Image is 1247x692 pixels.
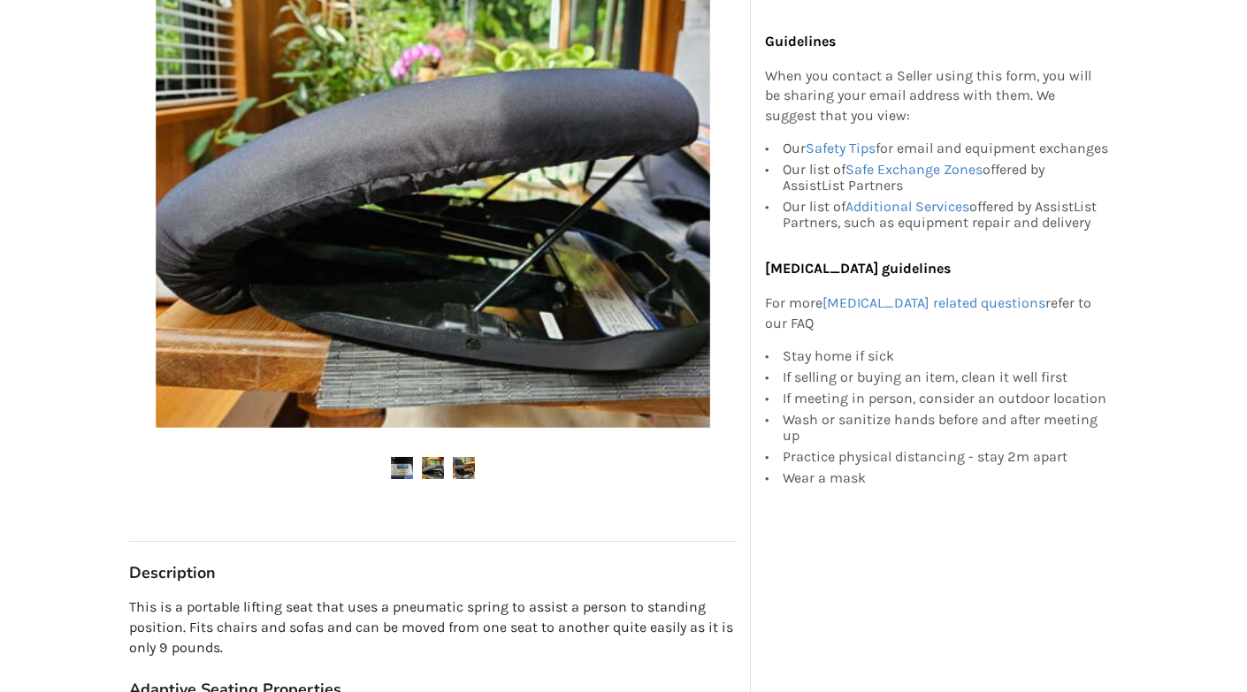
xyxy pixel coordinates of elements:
p: For more refer to our FAQ [765,293,1110,334]
div: Our for email and equipment exchanges [783,141,1110,159]
div: Our list of offered by AssistList Partners [783,159,1110,196]
img: uplift seat assist cushion-adaptive seating-pediatric equipment-north vancouver-assistlist-listing [422,457,444,479]
h3: Description [129,563,737,583]
img: uplift seat assist cushion-adaptive seating-pediatric equipment-north vancouver-assistlist-listing [453,457,475,479]
div: If meeting in person, consider an outdoor location [783,388,1110,409]
div: Stay home if sick [783,348,1110,367]
div: Wear a mask [783,468,1110,486]
b: [MEDICAL_DATA] guidelines [765,260,951,277]
div: Wash or sanitize hands before and after meeting up [783,409,1110,446]
img: uplift seat assist cushion-adaptive seating-pediatric equipment-north vancouver-assistlist-listing [391,457,413,479]
a: Safe Exchange Zones [845,161,983,178]
div: Our list of offered by AssistList Partners, such as equipment repair and delivery [783,196,1110,231]
p: This is a portable lifting seat that uses a pneumatic spring to assist a person to standing posit... [129,597,737,658]
a: Additional Services [845,198,969,215]
a: [MEDICAL_DATA] related questions [822,294,1045,311]
a: Safety Tips [806,140,876,156]
p: When you contact a Seller using this form, you will be sharing your email address with them. We s... [765,66,1110,127]
div: Practice physical distancing - stay 2m apart [783,446,1110,468]
div: If selling or buying an item, clean it well first [783,367,1110,388]
b: Guidelines [765,33,836,49]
